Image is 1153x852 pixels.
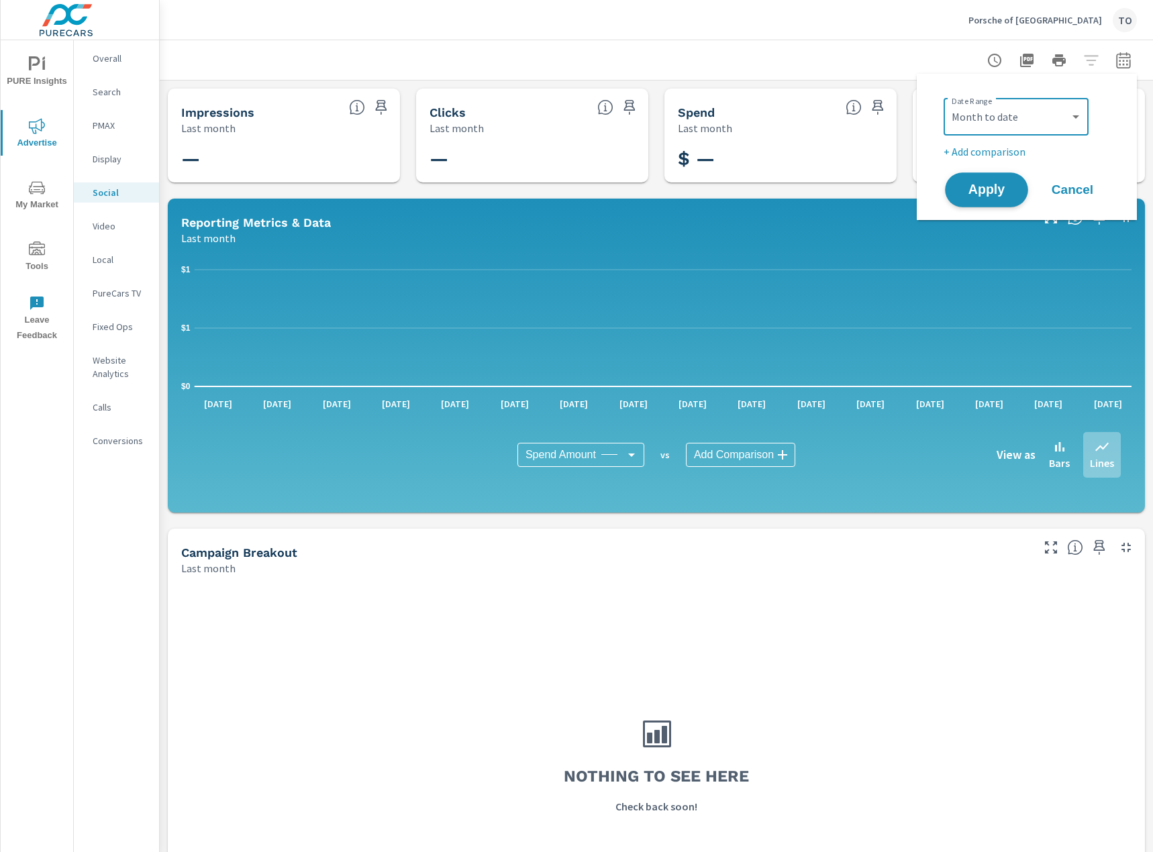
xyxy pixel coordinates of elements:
p: [DATE] [254,397,301,411]
div: Search [74,82,159,102]
p: [DATE] [372,397,419,411]
p: [DATE] [669,397,716,411]
button: Print Report [1046,47,1072,74]
p: [DATE] [195,397,242,411]
text: $0 [181,382,191,391]
div: nav menu [1,40,73,349]
span: Save this to your personalized report [619,97,640,118]
span: Save this to your personalized report [867,97,889,118]
text: $1 [181,323,191,333]
p: [DATE] [550,397,597,411]
div: Display [74,149,159,169]
div: TO [1113,8,1137,32]
h5: Clicks [430,105,466,119]
span: Add Comparison [694,448,774,462]
p: Display [93,152,148,166]
div: Add Comparison [686,443,795,467]
p: Fixed Ops [93,320,148,333]
h5: Campaign Breakout [181,545,297,560]
span: The number of times an ad was clicked by a consumer. [597,99,613,115]
button: "Export Report to PDF" [1013,47,1040,74]
p: [DATE] [728,397,775,411]
p: [DATE] [432,397,479,411]
span: Spend Amount [525,448,596,462]
p: [DATE] [491,397,538,411]
div: Conversions [74,431,159,451]
span: Cancel [1046,184,1099,196]
span: This is a summary of Social performance results by campaign. Each column can be sorted. [1067,539,1083,555]
h3: — [430,148,635,170]
span: The number of times an ad was shown on your behalf. [349,99,365,115]
p: Website Analytics [93,354,148,380]
h3: — [181,148,387,170]
button: Select Date Range [1110,47,1137,74]
span: Save this to your personalized report [370,97,392,118]
span: Save this to your personalized report [1089,537,1110,558]
p: [DATE] [610,397,657,411]
span: The amount of money spent on advertising during the period. [846,99,862,115]
p: Bars [1049,455,1070,471]
p: Conversions [93,434,148,447]
div: Overall [74,48,159,68]
p: [DATE] [847,397,894,411]
div: Fixed Ops [74,317,159,337]
p: Last month [181,230,236,246]
p: Calls [93,401,148,414]
p: Video [93,219,148,233]
div: Local [74,250,159,270]
p: Porsche of [GEOGRAPHIC_DATA] [968,14,1102,26]
p: Lines [1090,455,1114,471]
div: Social [74,182,159,203]
div: Calls [74,397,159,417]
div: Website Analytics [74,350,159,384]
span: My Market [5,180,69,213]
p: Search [93,85,148,99]
h3: Nothing to see here [564,765,749,788]
p: Overall [93,52,148,65]
span: PURE Insights [5,56,69,89]
button: Minimize Widget [1115,537,1137,558]
button: Apply [945,172,1028,207]
h5: Spend [678,105,715,119]
h3: $ — [678,148,883,170]
p: vs [644,449,686,461]
p: [DATE] [1085,397,1132,411]
button: Make Fullscreen [1040,537,1062,558]
span: Advertise [5,118,69,151]
p: + Add comparison [944,144,1115,160]
p: Local [93,253,148,266]
p: Social [93,186,148,199]
p: Last month [678,120,732,136]
p: Last month [181,560,236,576]
p: [DATE] [313,397,360,411]
p: Last month [181,120,236,136]
span: Apply [959,184,1014,197]
span: Leave Feedback [5,295,69,343]
p: Check back soon! [615,798,697,814]
div: Spend Amount [517,443,644,467]
button: Cancel [1032,173,1113,207]
h6: View as [997,448,1036,462]
span: Tools [5,242,69,274]
div: PureCars TV [74,283,159,303]
text: $1 [181,265,191,274]
p: [DATE] [966,397,1013,411]
p: PMAX [93,119,148,132]
p: [DATE] [788,397,835,411]
p: PureCars TV [93,286,148,300]
h5: Reporting Metrics & Data [181,215,331,229]
div: PMAX [74,115,159,136]
p: [DATE] [1025,397,1072,411]
h5: Impressions [181,105,254,119]
p: Last month [430,120,484,136]
div: Video [74,216,159,236]
p: [DATE] [907,397,954,411]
